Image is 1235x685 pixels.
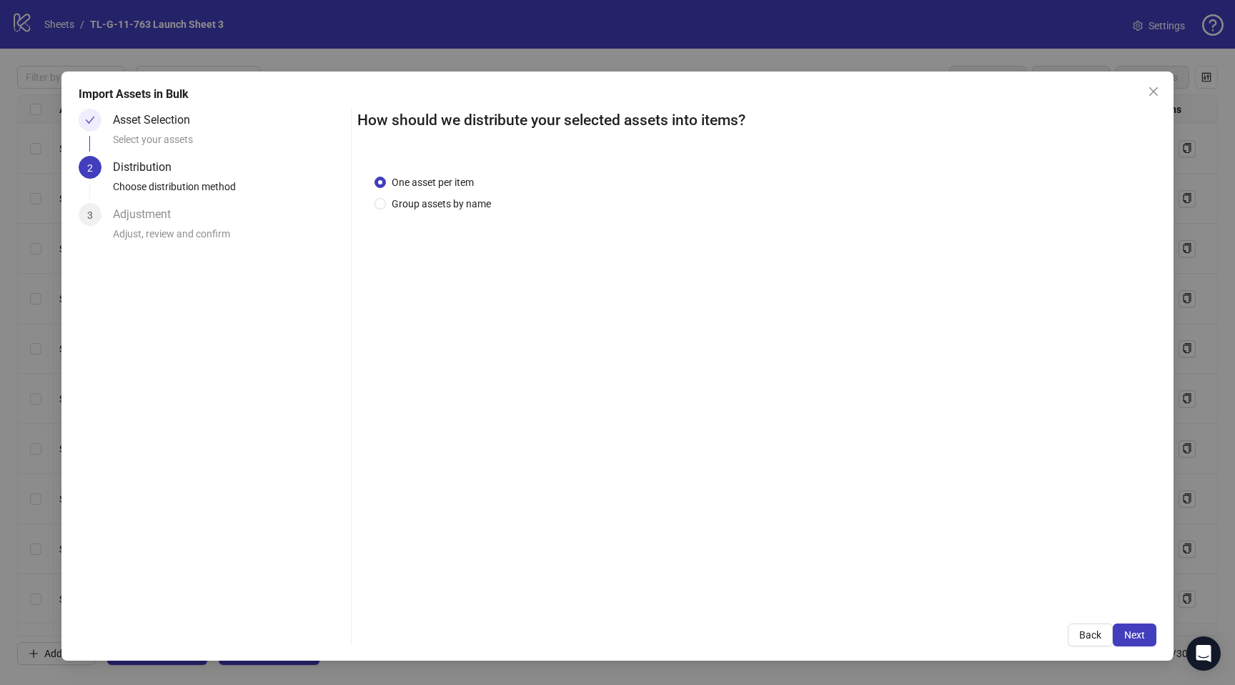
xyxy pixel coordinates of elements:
[113,226,345,250] div: Adjust, review and confirm
[85,115,95,125] span: check
[1142,80,1165,103] button: Close
[113,109,202,132] div: Asset Selection
[113,203,182,226] div: Adjustment
[386,174,480,190] span: One asset per item
[1186,636,1221,671] div: Open Intercom Messenger
[87,162,93,174] span: 2
[357,109,1156,132] h2: How should we distribute your selected assets into items?
[87,210,93,221] span: 3
[386,196,497,212] span: Group assets by name
[1113,624,1156,646] button: Next
[79,86,1156,103] div: Import Assets in Bulk
[113,156,183,179] div: Distribution
[1124,629,1145,641] span: Next
[1148,86,1159,97] span: close
[1079,629,1101,641] span: Back
[1068,624,1113,646] button: Back
[113,132,345,156] div: Select your assets
[113,179,345,203] div: Choose distribution method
